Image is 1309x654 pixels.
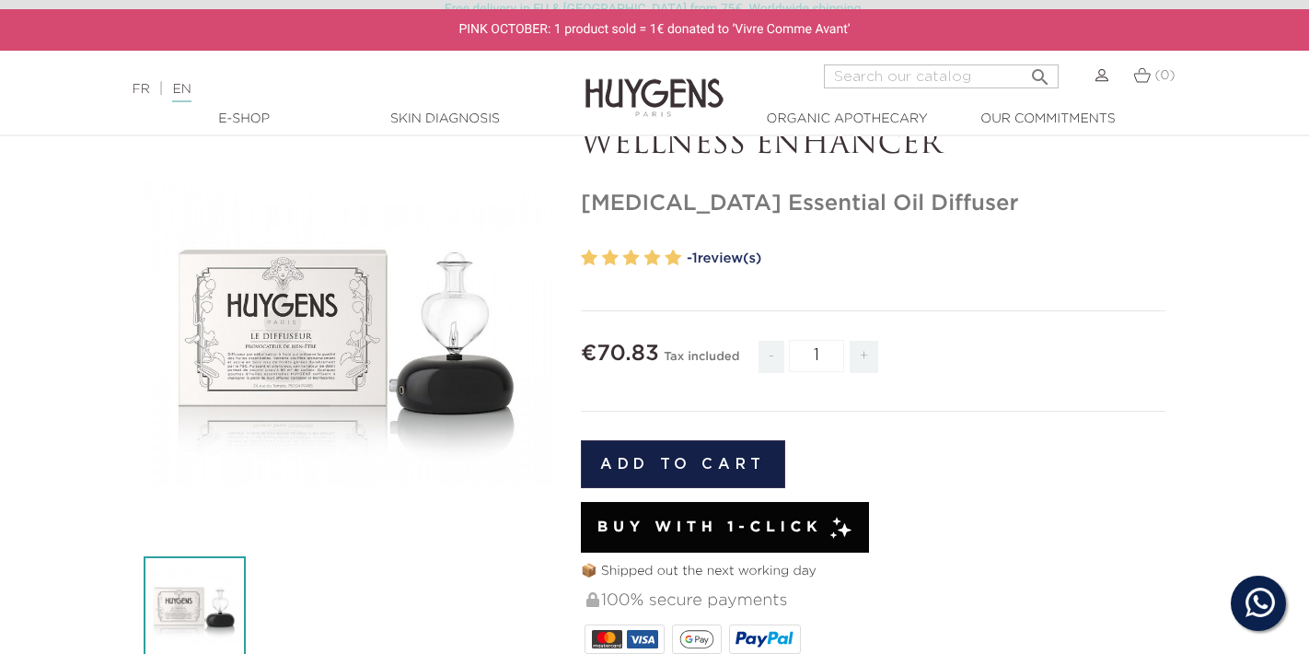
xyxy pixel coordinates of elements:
[602,245,619,272] label: 2
[755,110,939,129] a: Organic Apothecary
[585,49,724,120] img: Huygens
[592,630,622,648] img: MASTERCARD
[152,110,336,129] a: E-Shop
[627,630,657,648] img: VISA
[692,251,698,265] span: 1
[623,245,640,272] label: 3
[687,245,1165,273] a: -1review(s)
[581,343,659,365] span: €70.83
[581,562,1165,581] p: 📦 Shipped out the next working day
[122,78,531,100] div: |
[586,592,599,607] img: 100% secure payments
[1154,69,1175,82] span: (0)
[664,337,739,387] div: Tax included
[789,340,844,372] input: Quantity
[1024,59,1057,84] button: 
[581,128,1165,163] p: WELLNESS ENHANCER
[585,581,1165,621] div: 100% secure payments
[759,341,784,373] span: -
[581,245,597,272] label: 1
[956,110,1140,129] a: Our commitments
[581,191,1165,217] h1: [MEDICAL_DATA] Essential Oil Diffuser
[353,110,537,129] a: Skin Diagnosis
[665,245,681,272] label: 5
[643,245,660,272] label: 4
[679,630,714,648] img: google_pay
[132,83,149,96] a: FR
[824,64,1059,88] input: Search
[1029,61,1051,83] i: 
[172,83,191,102] a: EN
[581,440,785,488] button: Add to cart
[850,341,879,373] span: +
